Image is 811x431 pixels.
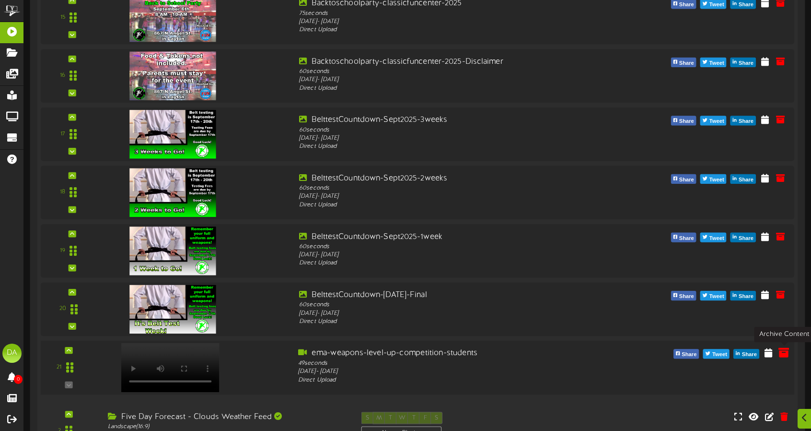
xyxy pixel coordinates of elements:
[130,285,216,334] img: ad51a3de-00a0-4974-b32e-a1f655a4514a.jpg
[299,18,599,26] div: [DATE] - [DATE]
[671,116,696,125] button: Share
[737,175,755,185] span: Share
[737,116,755,127] span: Share
[299,57,599,68] div: Backtoschoolparty-classicfuncenter-2025-Disclaimer
[677,233,696,244] span: Share
[299,301,599,309] div: 60 seconds
[677,291,696,302] span: Share
[733,349,759,359] button: Share
[730,233,756,242] button: Share
[730,174,756,184] button: Share
[130,110,216,158] img: 24453a10-10a7-44ad-9d7c-d15f15f97165.jpg
[298,368,601,376] div: [DATE] - [DATE]
[677,116,696,127] span: Share
[299,26,599,34] div: Direct Upload
[108,423,347,431] div: Landscape ( 16:9 )
[60,247,65,255] div: 19
[299,184,599,192] div: 60 seconds
[707,175,726,185] span: Tweet
[707,233,726,244] span: Tweet
[700,233,727,242] button: Tweet
[673,349,699,359] button: Share
[299,68,599,76] div: 60 seconds
[60,72,65,80] div: 16
[14,375,23,384] span: 0
[60,130,65,138] div: 17
[730,116,756,125] button: Share
[700,116,727,125] button: Tweet
[737,233,755,244] span: Share
[299,126,599,134] div: 60 seconds
[707,291,726,302] span: Tweet
[2,344,22,363] div: DA
[671,174,696,184] button: Share
[707,116,726,127] span: Tweet
[740,349,759,360] span: Share
[298,348,601,359] div: ema-weapons-level-up-competition-students
[299,84,599,92] div: Direct Upload
[703,349,730,359] button: Tweet
[299,76,599,84] div: [DATE] - [DATE]
[737,58,755,69] span: Share
[671,233,696,242] button: Share
[57,363,61,372] div: 21
[299,115,599,126] div: BelttestCountdown-Sept2025-3weeks
[677,58,696,69] span: Share
[700,58,727,67] button: Tweet
[299,201,599,209] div: Direct Upload
[299,309,599,317] div: [DATE] - [DATE]
[299,259,599,267] div: Direct Upload
[60,189,65,197] div: 18
[298,359,601,368] div: 49 seconds
[299,242,599,251] div: 60 seconds
[671,291,696,300] button: Share
[299,9,599,17] div: 75 seconds
[737,291,755,302] span: Share
[700,174,727,184] button: Tweet
[730,58,756,67] button: Share
[299,231,599,242] div: BelttestCountdown-Sept2025-1week
[299,251,599,259] div: [DATE] - [DATE]
[677,175,696,185] span: Share
[299,143,599,151] div: Direct Upload
[730,291,756,300] button: Share
[130,227,216,275] img: 2bbbb96e-f1e7-4204-97e5-2dc958417647.jpg
[299,173,599,184] div: BelttestCountdown-Sept2025-2weeks
[299,134,599,143] div: [DATE] - [DATE]
[59,305,66,313] div: 20
[299,192,599,201] div: [DATE] - [DATE]
[298,376,601,384] div: Direct Upload
[707,58,726,69] span: Tweet
[130,51,216,100] img: b6fb241f-256c-4bce-9417-f31d9f856b77.jpg
[680,349,698,360] span: Share
[60,13,65,22] div: 15
[710,349,729,360] span: Tweet
[299,290,599,301] div: BelttestCountdown-[DATE]-Final
[700,291,727,300] button: Tweet
[130,168,216,217] img: 20a7d279-bc10-49cc-bc93-182dc4147502.jpg
[299,318,599,326] div: Direct Upload
[671,58,696,67] button: Share
[108,412,347,423] div: Five Day Forecast - Clouds Weather Feed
